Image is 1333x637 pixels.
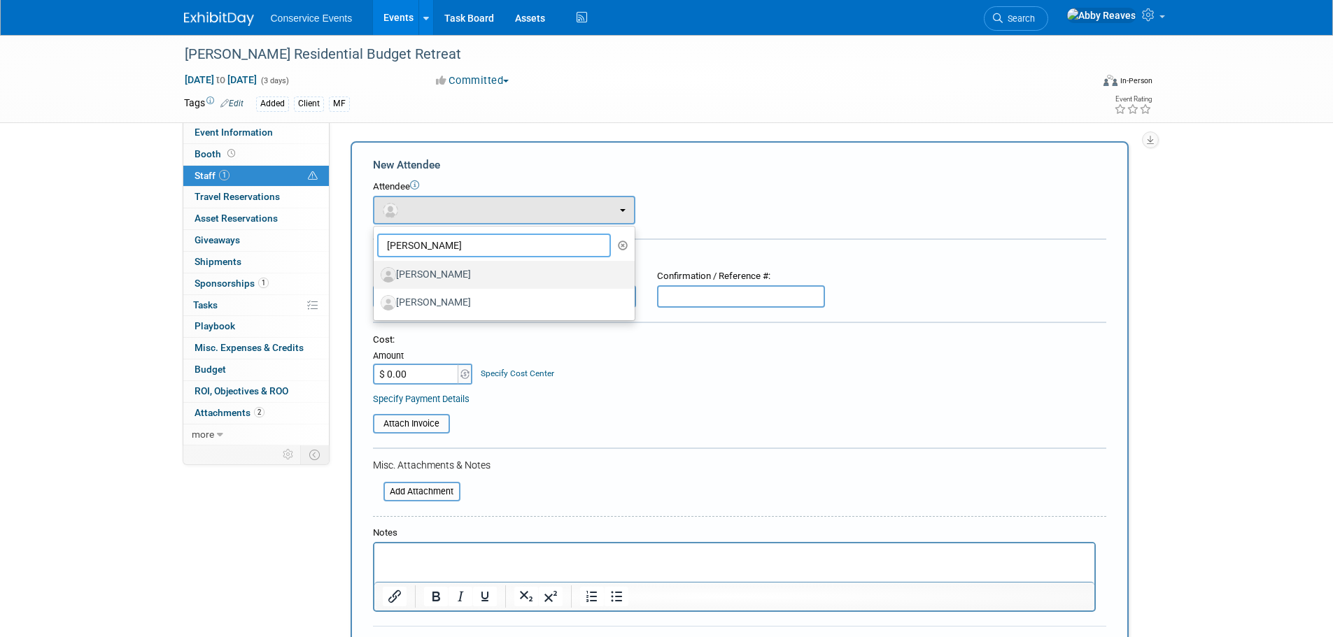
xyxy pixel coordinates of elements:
div: Notes [373,527,1096,540]
span: Asset Reservations [195,213,278,224]
div: Amount [373,350,474,364]
a: Misc. Expenses & Credits [183,338,329,359]
a: Booth [183,144,329,165]
span: [DATE] [DATE] [184,73,258,86]
a: Attachments2 [183,403,329,424]
img: Format-Inperson.png [1103,75,1117,86]
label: [PERSON_NAME] [381,264,621,286]
button: Numbered list [580,587,604,606]
button: Subscript [514,587,538,606]
a: ROI, Objectives & ROO [183,381,329,402]
span: Conservice Events [271,13,353,24]
span: Booth not reserved yet [225,148,238,159]
span: Giveaways [195,234,240,245]
a: Sponsorships1 [183,273,329,294]
span: Travel Reservations [195,191,280,202]
span: Playbook [195,320,235,331]
span: Potential Scheduling Conflict -- at least one attendee is tagged in another overlapping event. [308,170,318,182]
div: Event Format [1009,73,1153,94]
a: Asset Reservations [183,208,329,229]
a: more [183,424,329,445]
a: Specify Cost Center [481,368,554,378]
div: New Attendee [373,157,1106,173]
iframe: Rich Text Area [374,543,1094,582]
div: Added [256,96,289,111]
div: Confirmation / Reference #: [657,270,825,283]
span: Sponsorships [195,278,269,289]
span: Budget [195,364,226,375]
a: Event Information [183,122,329,143]
div: Cost: [373,334,1106,347]
img: Abby Reaves [1066,8,1136,23]
button: Committed [431,73,514,88]
span: Staff [195,170,230,181]
span: 1 [219,170,230,180]
button: Underline [473,587,497,606]
label: [PERSON_NAME] [381,292,621,314]
span: Shipments [195,256,241,267]
span: (3 days) [260,76,289,85]
a: Search [984,6,1048,31]
button: Insert/edit link [383,587,407,606]
div: Misc. Attachments & Notes [373,458,1106,472]
td: Tags [184,96,244,112]
div: Attendee [373,180,1106,194]
div: Client [294,96,324,111]
img: Associate-Profile-5.png [381,267,396,282]
button: Bold [424,587,448,606]
button: Italic [449,587,472,606]
span: Booth [195,148,238,159]
img: Associate-Profile-5.png [381,295,396,310]
a: Edit [220,99,244,108]
div: [PERSON_NAME] Residential Budget Retreat [180,42,1071,67]
td: Toggle Event Tabs [300,445,329,464]
img: ExhibitDay [184,12,254,26]
span: Event Information [195,127,273,138]
span: Tasks [193,299,218,310]
div: Registration / Ticket Info (optional) [373,249,1106,263]
span: Misc. Expenses & Credits [195,342,304,353]
a: Specify Payment Details [373,394,470,404]
span: Search [1003,13,1035,24]
a: Playbook [183,316,329,337]
a: Staff1 [183,166,329,187]
a: Shipments [183,252,329,273]
div: Event Rating [1114,96,1152,103]
button: Bullet list [605,587,628,606]
div: MF [329,96,350,111]
a: Budget [183,359,329,380]
span: to [214,74,227,85]
a: Giveaways [183,230,329,251]
a: Travel Reservations [183,187,329,208]
button: Superscript [539,587,563,606]
span: Attachments [195,407,265,418]
a: Tasks [183,295,329,316]
td: Personalize Event Tab Strip [276,445,301,464]
span: ROI, Objectives & ROO [195,385,288,396]
div: In-Person [1120,76,1152,86]
span: 2 [254,407,265,417]
input: Search [377,234,612,257]
span: more [192,429,214,440]
span: 1 [258,278,269,288]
